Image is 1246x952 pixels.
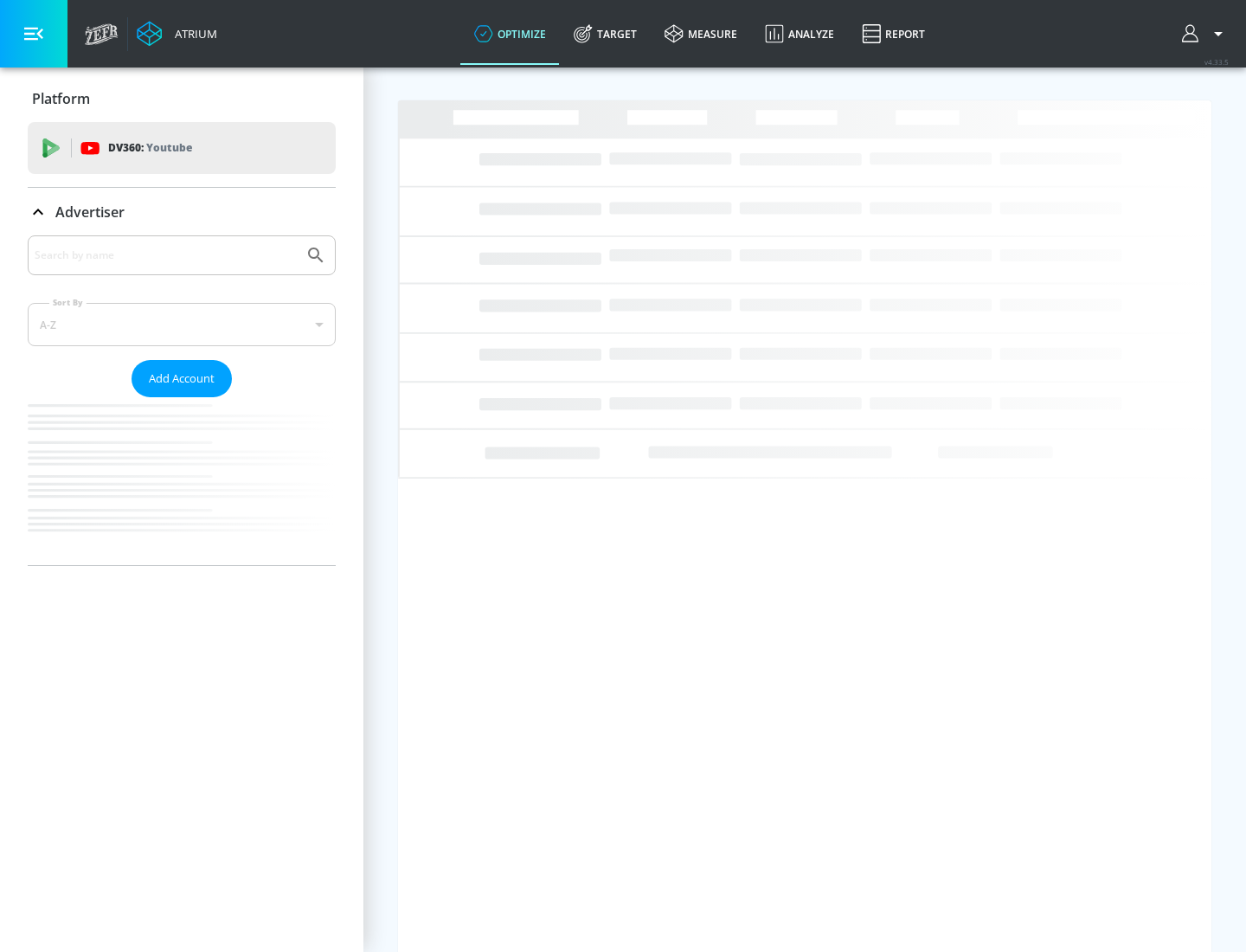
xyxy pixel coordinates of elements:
input: Search by name [35,244,297,267]
p: Platform [32,89,90,108]
button: Add Account [132,360,232,397]
a: measure [651,3,751,65]
label: Sort By [49,297,87,308]
a: optimize [460,3,560,65]
div: A-Z [28,303,336,346]
a: Atrium [137,21,217,47]
div: Advertiser [28,188,336,236]
p: Youtube [146,138,192,157]
div: DV360: Youtube [28,122,336,174]
p: Advertiser [55,203,125,222]
a: Target [560,3,651,65]
div: Advertiser [28,235,336,565]
div: Platform [28,74,336,123]
a: Analyze [751,3,848,65]
span: Add Account [149,369,215,389]
div: Atrium [168,26,217,42]
span: v 4.33.5 [1204,57,1229,67]
a: Report [848,3,939,65]
nav: list of Advertiser [28,397,336,565]
p: DV360: [108,138,192,158]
